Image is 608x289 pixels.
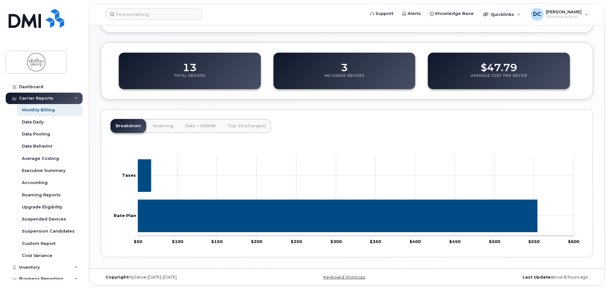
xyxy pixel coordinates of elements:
p: Total Devices [174,73,206,85]
tspan: $150 [211,239,223,244]
tspan: $550 [528,239,540,244]
a: Roaming [148,119,178,133]
tspan: $450 [449,239,461,244]
a: Alerts [398,7,425,20]
tspan: $50 [134,239,142,244]
strong: Last Update [523,275,551,279]
tspan: $300 [330,239,342,244]
span: Alerts [408,10,421,17]
tspan: $250 [291,239,302,244]
tspan: Taxes [122,173,136,178]
span: [PERSON_NAME] [546,9,582,14]
a: Breakdown [111,119,146,133]
div: about 8 hours ago [429,275,593,280]
tspan: $350 [370,239,381,244]
span: Wireless Admin [546,14,582,19]
a: Keyboard Shortcuts [323,275,365,279]
div: MyServe [DATE]–[DATE] [101,275,265,280]
dd: 13 [183,56,197,73]
tspan: Rate Plan [114,213,136,218]
strong: Copyright [105,275,128,279]
dd: 3 [341,56,348,73]
a: Knowledge Base [425,7,478,20]
span: Quicklinks [491,12,514,17]
g: Series [138,159,537,232]
a: Top 10 (charges) [223,119,271,133]
input: Find something... [106,9,202,20]
div: Quicklinks [479,8,525,21]
span: DC [533,10,541,18]
tspan: $600 [568,239,579,244]
p: Average Cost Per Device [471,73,527,85]
tspan: $400 [409,239,421,244]
div: Dorian Colopisis [526,8,593,21]
dd: $47.79 [481,56,517,73]
tspan: $100 [172,239,183,244]
tspan: $500 [489,239,500,244]
p: No Usage Devices [325,73,364,85]
tspan: $200 [251,239,262,244]
span: Support [375,10,393,17]
a: Data > 500MB [180,119,221,133]
a: Support [366,7,398,20]
g: Chart [100,155,579,244]
span: Knowledge Base [435,10,474,17]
